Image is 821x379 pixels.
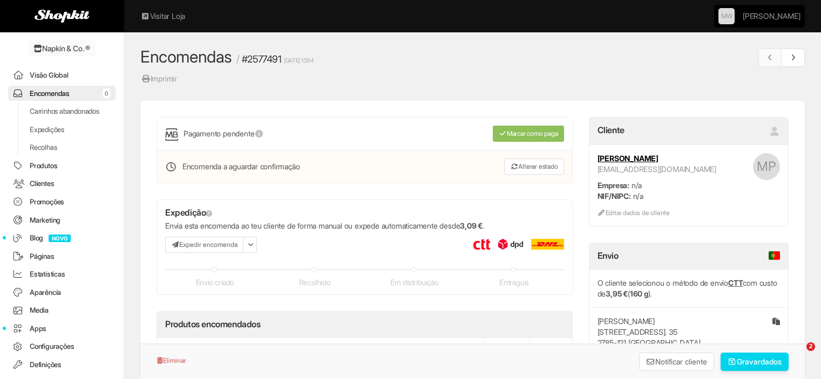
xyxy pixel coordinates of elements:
span: n/a [633,191,643,201]
a: Encomendas [140,47,232,66]
a: Imprimir [140,73,178,85]
img: CTT [473,239,490,250]
a: Alterar estado [504,159,564,175]
a: Clientes [8,176,116,191]
a: Configurações [8,339,116,354]
img: DPD [498,239,523,250]
div: O cliente selecionou o método de envio com custo de ( ). [589,270,788,307]
a: Marketing [8,212,116,228]
a: Napkin & Co. ® [28,40,96,57]
a: [EMAIL_ADDRESS][DOMAIN_NAME] [598,164,716,174]
div: Pagamento pendente [165,126,425,142]
img: Multibanco [165,128,178,141]
span: 2 [806,342,815,351]
span: dados [761,357,782,366]
a: Promoções [8,194,116,210]
h4: Expedição [165,208,564,218]
span: Portugal - Continental [769,251,780,260]
a: Expedições [8,122,116,137]
h4: Envio criado [196,278,234,286]
strong: Empresa: [598,181,629,190]
a: Copiar endereço de envio [772,316,780,327]
a: Visitar Loja [140,11,185,22]
a: Visão Global [8,67,116,83]
button: Notificar cliente [639,353,715,371]
a: Páginas [8,249,116,264]
strong: 160 g [630,289,648,298]
button: Expedir encomenda [165,237,243,253]
button: Gravardados [721,353,789,371]
a: Definições [8,357,116,373]
h4: Recolhido [299,278,330,286]
a: Marcar como paga [493,126,564,142]
span: n/a [632,181,642,190]
a: #2577491 [242,53,282,65]
iframe: Intercom live chat [784,342,810,368]
a: BlogNOVO [8,230,116,246]
span: / [236,53,240,65]
h4: Entregue [499,278,528,286]
strong: NIF/NIPC: [598,191,631,201]
img: DHL Parcel [531,239,564,250]
h3: Cliente [598,126,625,135]
a: Recolhas [8,140,116,155]
img: Shopkit [35,10,90,23]
a: MP [753,153,780,180]
span: 0 [103,88,110,98]
a: Apps [8,321,116,336]
button: Eliminar [157,353,187,369]
a: MW [718,8,735,24]
a: Próximo [782,49,805,67]
a: [PERSON_NAME] [598,154,659,163]
div: Encomenda a aguardar confirmação [165,159,425,175]
a: [PERSON_NAME] [743,5,800,27]
a: Encomendas0 [8,86,116,101]
strong: 3,95 € [606,289,628,298]
h3: Envio [598,251,780,261]
strong: 3,09 € [460,221,483,230]
h3: Produtos encomendados [165,320,261,329]
a: Estatísticas [8,266,116,282]
h4: Em distribuição [390,278,438,286]
a: Media [8,302,116,318]
span: NOVO [49,235,71,242]
a: Aparência [8,285,116,300]
a: Carrinhos abandonados [8,104,116,119]
span: [DATE] 13:54 [284,57,314,64]
a: CTT [728,278,743,287]
p: Envia esta encomenda ao teu cliente de forma manual ou expede automaticamente desde . [165,220,564,231]
a: Produtos [8,158,116,174]
a: Editar dados de cliente [598,209,670,217]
